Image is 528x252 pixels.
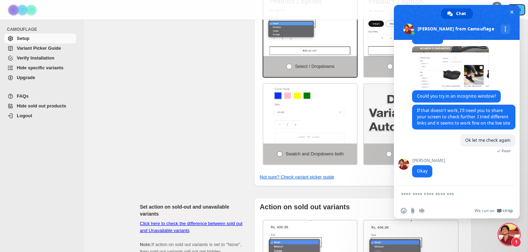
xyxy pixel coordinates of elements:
a: Verify Installation [4,53,76,63]
div: Close chat [499,224,520,245]
span: Setup [17,36,29,41]
span: Insert an emoji [401,208,406,213]
span: Hide specific variants [17,65,64,70]
a: Click here to check the difference between sold out and Unavailable variants [140,221,243,233]
img: Detect Automatically [364,84,458,143]
div: 0 [492,2,501,9]
span: Send a file [410,208,416,213]
span: Could you try in an incognito window? [417,93,496,99]
textarea: Compose your message... [401,191,497,198]
a: Logout [4,111,76,121]
span: Swatch and Dropdowns both [286,151,344,156]
img: Swatch and Dropdowns both [263,84,357,143]
span: FAQs [17,93,29,99]
div: Chat [441,8,473,19]
span: [PERSON_NAME] [412,158,445,163]
span: Close chat [508,8,515,16]
button: Avatar with initials B [508,4,525,15]
text: B [518,8,521,12]
span: Select / Dropdowns [295,64,335,69]
a: Setup [4,34,76,43]
span: Logout [17,113,32,118]
span: If that doesn't work, I'll need you to share your screen to check further. I tried different link... [417,107,510,126]
span: Avatar with initials B [515,5,525,15]
div: More channels [501,24,510,34]
span: Audio message [419,208,425,213]
span: Chat [456,8,466,19]
span: Okay [417,168,427,174]
span: We run on [475,208,494,213]
a: We run onCrisp [475,208,513,213]
span: 1 [511,237,521,247]
span: Crisp [503,208,513,213]
span: Read [501,148,511,153]
a: FAQs [4,91,76,101]
h2: Set action on sold-out and unavailable variants [140,203,243,217]
b: Action on sold out variants [260,203,350,211]
b: Note: [140,242,152,247]
a: Hide specific variants [4,63,76,73]
a: Upgrade [4,73,76,83]
span: Hide sold out products [17,103,66,108]
span: Verify Installation [17,55,54,61]
span: Ok let me check again [465,137,511,143]
span: Upgrade [17,75,35,80]
img: Camouflage [6,0,41,20]
a: Not sure? Check variant picker guide [260,174,334,180]
a: Hide sold out products [4,101,76,111]
span: Variant Picker Guide [17,45,61,51]
span: CAMOUFLAGE [7,27,79,32]
a: Variant Picker Guide [4,43,76,53]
